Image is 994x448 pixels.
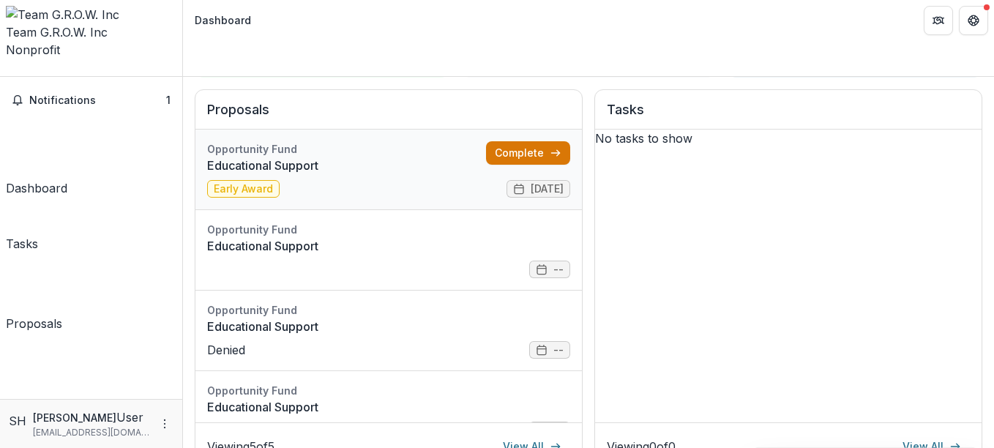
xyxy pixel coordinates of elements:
div: Team G.R.O.W. Inc [6,23,176,41]
h2: Proposals [207,102,570,130]
button: More [156,415,173,433]
a: Documents [6,338,70,419]
button: Get Help [959,6,988,35]
a: Educational Support [207,157,486,174]
span: 1 [166,94,171,106]
img: Team G.R.O.W. Inc [6,6,176,23]
div: Proposals [6,315,62,332]
div: Dashboard [6,179,67,197]
span: Notifications [29,94,166,107]
a: Dashboard [6,118,67,197]
p: [PERSON_NAME] [33,410,116,425]
button: Partners [924,6,953,35]
a: Educational Support [207,237,570,255]
a: Educational Support [207,318,570,335]
div: Dashboard [195,12,251,28]
p: [EMAIL_ADDRESS][DOMAIN_NAME] [33,426,150,439]
p: User [116,408,143,426]
span: Nonprofit [6,42,60,57]
a: Complete [486,141,570,165]
div: Tasks [6,235,38,253]
p: No tasks to show [595,130,982,147]
a: Proposals [6,258,62,332]
a: Educational Support [207,398,570,416]
button: Notifications1 [6,89,176,112]
a: Tasks [6,203,38,253]
nav: breadcrumb [189,10,257,31]
h2: Tasks [607,102,970,130]
div: Shanda Harris [9,412,27,430]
